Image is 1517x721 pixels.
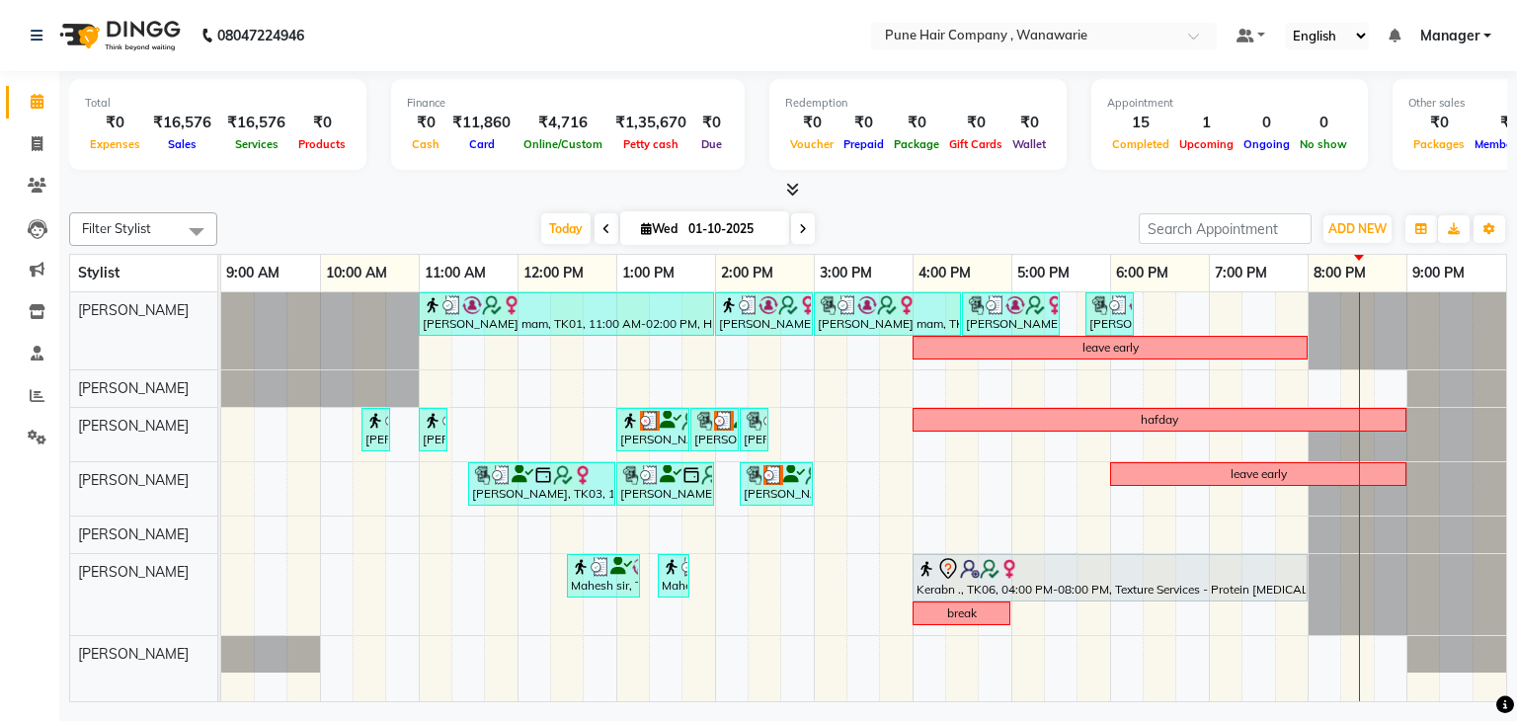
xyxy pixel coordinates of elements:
span: Stylist [78,264,120,281]
span: Gift Cards [944,137,1007,151]
span: [PERSON_NAME] [78,645,189,663]
div: [PERSON_NAME] ., TK02, 02:15 PM-03:00 PM, Pedicure,- Pedicure Basic [742,465,811,503]
span: Voucher [785,137,838,151]
span: Completed [1107,137,1174,151]
div: break [947,604,977,622]
span: Cash [407,137,444,151]
span: No show [1295,137,1352,151]
div: ₹0 [293,112,351,134]
span: Filter Stylist [82,220,151,236]
span: Wed [636,221,682,236]
a: 6:00 PM [1111,259,1173,287]
span: Sales [163,137,201,151]
div: Kerabn ., TK06, 04:00 PM-08:00 PM, Texture Services - Protein [MEDICAL_DATA] Medium [915,557,1306,599]
span: [PERSON_NAME] [78,301,189,319]
a: 12:00 PM [519,259,589,287]
a: 5:00 PM [1012,259,1075,287]
input: 2025-10-01 [682,214,781,244]
div: ₹0 [407,112,444,134]
div: ₹16,576 [219,112,293,134]
div: leave early [1082,339,1139,357]
span: [PERSON_NAME] [78,471,189,489]
span: Ongoing [1238,137,1295,151]
a: 9:00 PM [1407,259,1470,287]
a: 9:00 AM [221,259,284,287]
div: Redemption [785,95,1051,112]
div: ₹0 [889,112,944,134]
div: ₹4,716 [519,112,607,134]
div: ₹16,576 [145,112,219,134]
div: 1 [1174,112,1238,134]
div: ₹1,35,670 [607,112,694,134]
div: [PERSON_NAME] mam, TK01, 03:00 PM-04:30 PM, Hair Colour - Inoa Touch-up (Upto 2 Inches) [816,295,959,333]
span: Manager [1420,26,1479,46]
div: Total [85,95,351,112]
div: ₹11,860 [444,112,519,134]
div: ₹0 [944,112,1007,134]
div: ₹0 [1007,112,1051,134]
div: Appointment [1107,95,1352,112]
div: hafday [1141,411,1178,429]
span: [PERSON_NAME] [78,525,189,543]
span: Package [889,137,944,151]
span: Services [230,137,283,151]
div: 0 [1295,112,1352,134]
div: ₹0 [694,112,729,134]
div: [PERSON_NAME] mam, TK05, 11:00 AM-11:10 AM, Skin Services - Waxing Bead Wax Face ( Eyebrow/ Upper... [421,411,445,448]
span: Due [696,137,727,151]
span: Petty cash [618,137,683,151]
a: 1:00 PM [617,259,679,287]
div: Mahesh sir, TK04, 01:25 PM-01:45 PM, [DEMOGRAPHIC_DATA] [PERSON_NAME] Shaving/ [PERSON_NAME] Trim... [660,557,687,595]
div: Mahesh sir, TK04, 12:30 PM-01:15 PM, [DEMOGRAPHIC_DATA] Haircut By Senior Stylist [569,557,638,595]
div: [PERSON_NAME] ., TK02, 01:00 PM-01:45 PM, Facials & Masks - Cleanup 03+ (All skin type) [618,411,687,448]
div: [PERSON_NAME] mam, TK01, 05:45 PM-06:15 PM, BlowDry Medium [1087,295,1132,333]
span: Today [541,213,591,244]
div: ₹0 [1408,112,1470,134]
a: 4:00 PM [914,259,976,287]
a: 8:00 PM [1309,259,1371,287]
div: Finance [407,95,729,112]
span: Expenses [85,137,145,151]
div: [PERSON_NAME] mam, TK01, 02:15 PM-02:25 PM, Skin Services - Threading Face ( Eyebrow/ Upper lip/C... [742,411,766,448]
div: [PERSON_NAME] mam, TK01, 02:00 PM-03:00 PM, Brillare Ceramide Tritment [717,295,811,333]
div: ₹0 [85,112,145,134]
span: [PERSON_NAME] [78,417,189,435]
a: 11:00 AM [420,259,491,287]
button: ADD NEW [1323,215,1392,243]
img: logo [50,8,186,63]
a: 10:00 AM [321,259,392,287]
span: [PERSON_NAME] [78,379,189,397]
input: Search Appointment [1139,213,1312,244]
a: 2:00 PM [716,259,778,287]
span: Wallet [1007,137,1051,151]
div: [PERSON_NAME], TK03, 11:30 AM-01:00 PM, Pedicure - Pedicure AVL Deep moisturizing [470,465,613,503]
span: Packages [1408,137,1470,151]
span: [PERSON_NAME] [78,563,189,581]
div: 15 [1107,112,1174,134]
div: leave early [1231,465,1287,483]
div: ₹0 [785,112,838,134]
a: 3:00 PM [815,259,877,287]
span: ADD NEW [1328,221,1387,236]
div: [PERSON_NAME] mam, TK01, 04:30 PM-05:30 PM, Brillare Ceramide Tritment [964,295,1058,333]
div: [PERSON_NAME] mam, TK01, 11:00 AM-02:00 PM, Hair Colour - Inoa Global Long [421,295,712,333]
div: [PERSON_NAME], TK03, 01:00 PM-02:00 PM, Manicure - Manicure Luxury [618,465,712,503]
span: Prepaid [838,137,889,151]
div: 0 [1238,112,1295,134]
div: [PERSON_NAME] ., TK02, 01:45 PM-02:15 PM, Skin Services - Bleach Face & Neck [692,411,737,448]
span: Card [464,137,500,151]
div: ₹0 [838,112,889,134]
span: Online/Custom [519,137,607,151]
b: 08047224946 [217,8,304,63]
div: [PERSON_NAME] mam, TK05, 10:25 AM-10:35 AM, Skin Services - Threading Face ( Eyebrow/ Upper lip/C... [363,411,388,448]
a: 7:00 PM [1210,259,1272,287]
span: Products [293,137,351,151]
span: Upcoming [1174,137,1238,151]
